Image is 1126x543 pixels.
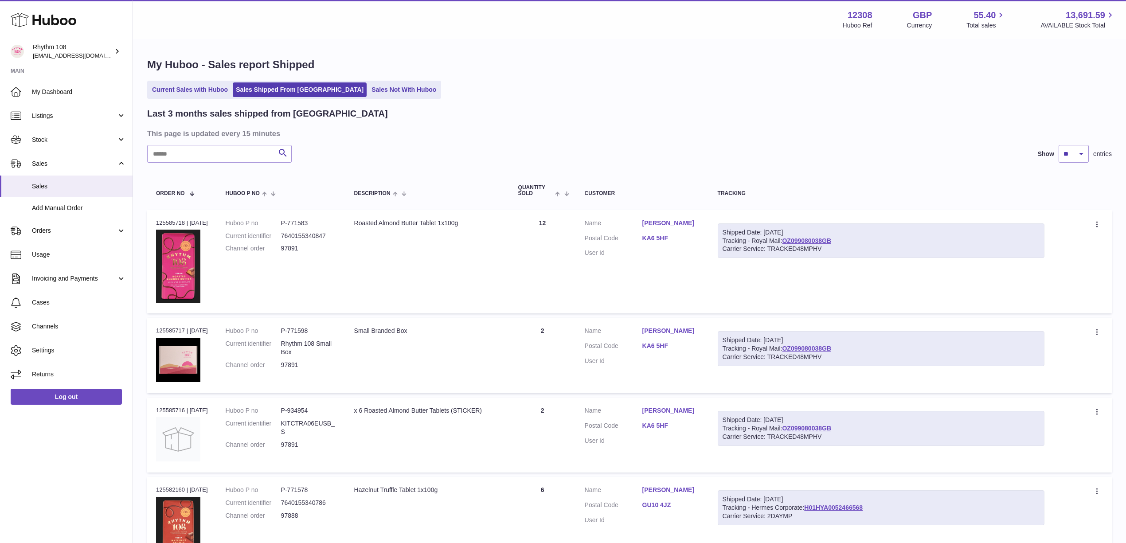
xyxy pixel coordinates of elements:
[226,406,281,415] dt: Huboo P no
[723,512,1040,520] div: Carrier Service: 2DAYMP
[718,411,1045,446] div: Tracking - Royal Mail:
[585,501,642,512] dt: Postal Code
[226,441,281,449] dt: Channel order
[281,499,336,507] dd: 7640155340786
[32,182,126,191] span: Sales
[585,422,642,432] dt: Postal Code
[642,219,700,227] a: [PERSON_NAME]
[782,345,831,352] a: OZ099080038GB
[518,185,553,196] span: Quantity Sold
[147,58,1112,72] h1: My Huboo - Sales report Shipped
[782,425,831,432] a: OZ099080038GB
[585,234,642,245] dt: Postal Code
[32,112,117,120] span: Listings
[585,342,642,352] dt: Postal Code
[281,361,336,369] dd: 97891
[585,219,642,230] dt: Name
[233,82,367,97] a: Sales Shipped From [GEOGRAPHIC_DATA]
[226,244,281,253] dt: Channel order
[509,398,576,473] td: 2
[226,340,281,356] dt: Current identifier
[11,45,24,58] img: orders@rhythm108.com
[723,433,1040,441] div: Carrier Service: TRACKED48MPHV
[281,441,336,449] dd: 97891
[147,108,388,120] h2: Last 3 months sales shipped from [GEOGRAPHIC_DATA]
[33,52,130,59] span: [EMAIL_ADDRESS][DOMAIN_NAME]
[32,274,117,283] span: Invoicing and Payments
[1040,9,1115,30] a: 13,691.59 AVAILABLE Stock Total
[585,486,642,496] dt: Name
[509,318,576,393] td: 2
[368,82,439,97] a: Sales Not With Huboo
[281,327,336,335] dd: P-771598
[585,249,642,257] dt: User Id
[156,219,208,227] div: 125585718 | [DATE]
[32,204,126,212] span: Add Manual Order
[642,406,700,415] a: [PERSON_NAME]
[642,422,700,430] a: KA6 5HF
[354,191,391,196] span: Description
[723,228,1040,237] div: Shipped Date: [DATE]
[226,232,281,240] dt: Current identifier
[642,501,700,509] a: GU10 4JZ
[226,486,281,494] dt: Huboo P no
[281,232,336,240] dd: 7640155340847
[32,370,126,379] span: Returns
[226,191,260,196] span: Huboo P no
[1040,21,1115,30] span: AVAILABLE Stock Total
[723,336,1040,344] div: Shipped Date: [DATE]
[1066,9,1105,21] span: 13,691.59
[354,327,500,335] div: Small Branded Box
[32,322,126,331] span: Channels
[156,191,185,196] span: Order No
[281,244,336,253] dd: 97891
[585,357,642,365] dt: User Id
[149,82,231,97] a: Current Sales with Huboo
[974,9,996,21] span: 55.40
[32,88,126,96] span: My Dashboard
[156,417,200,461] img: no-photo.jpg
[226,499,281,507] dt: Current identifier
[156,327,208,335] div: 125585717 | [DATE]
[642,342,700,350] a: KA6 5HF
[32,346,126,355] span: Settings
[1093,150,1112,158] span: entries
[723,353,1040,361] div: Carrier Service: TRACKED48MPHV
[509,210,576,314] td: 12
[804,504,863,511] a: H01HYA0052466568
[718,191,1045,196] div: Tracking
[585,327,642,337] dt: Name
[966,9,1006,30] a: 55.40 Total sales
[226,419,281,436] dt: Current identifier
[226,512,281,520] dt: Channel order
[782,237,831,244] a: OZ099080038GB
[281,512,336,520] dd: 97888
[33,43,113,60] div: Rhythm 108
[32,250,126,259] span: Usage
[913,9,932,21] strong: GBP
[147,129,1110,138] h3: This page is updated every 15 minutes
[11,389,122,405] a: Log out
[226,361,281,369] dt: Channel order
[642,327,700,335] a: [PERSON_NAME]
[585,516,642,524] dt: User Id
[354,406,500,415] div: x 6 Roasted Almond Butter Tablets (STICKER)
[226,327,281,335] dt: Huboo P no
[966,21,1006,30] span: Total sales
[32,136,117,144] span: Stock
[642,234,700,242] a: KA6 5HF
[718,223,1045,258] div: Tracking - Royal Mail:
[642,486,700,494] a: [PERSON_NAME]
[32,298,126,307] span: Cases
[1038,150,1054,158] label: Show
[281,340,336,356] dd: Rhythm 108 Small Box
[585,437,642,445] dt: User Id
[156,338,200,382] img: 123081684747209.jpg
[281,219,336,227] dd: P-771583
[32,160,117,168] span: Sales
[156,230,200,302] img: 123081684745900.jpg
[354,486,500,494] div: Hazelnut Truffle Tablet 1x100g
[32,227,117,235] span: Orders
[281,419,336,436] dd: KITCTRA06EUSB_S
[585,191,700,196] div: Customer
